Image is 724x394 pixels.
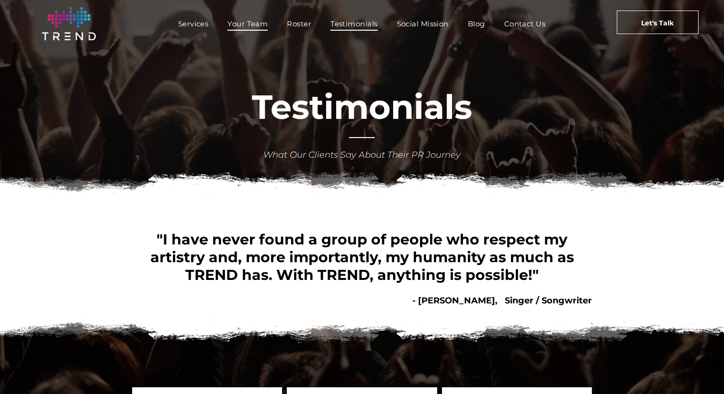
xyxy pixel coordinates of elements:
a: Contact Us [495,17,555,31]
span: "I have never found a group of people who respect my artistry and, more importantly, my humanity ... [150,231,574,284]
a: Let's Talk [617,11,699,34]
font: Testimonials [252,86,472,127]
a: Blog [458,17,495,31]
a: Services [169,17,218,31]
a: Roster [277,17,321,31]
div: What Our Clients Say About Their PR Journey [221,149,503,162]
iframe: Chat Widget [552,283,724,394]
b: - [PERSON_NAME], Singer / Songwriter [412,295,592,306]
span: Your Team [227,17,268,31]
span: Let's Talk [641,11,674,35]
img: logo [42,7,96,40]
a: Social Mission [387,17,458,31]
a: Testimonials [321,17,387,31]
a: Your Team [218,17,277,31]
